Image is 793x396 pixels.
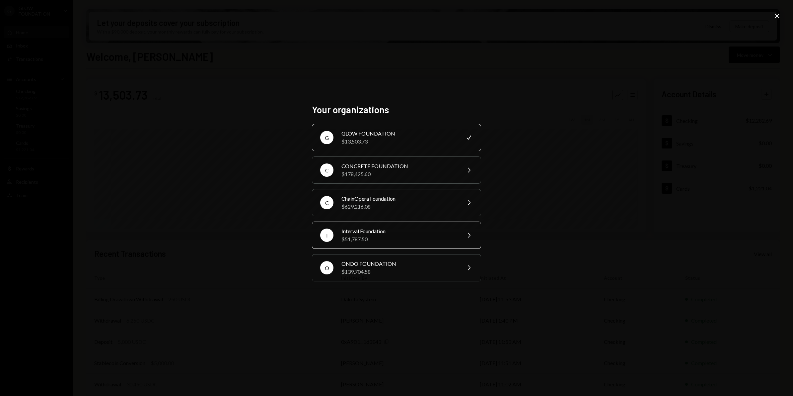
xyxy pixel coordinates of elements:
[320,163,333,177] div: C
[312,103,481,116] h2: Your organizations
[341,195,457,203] div: ChainOpera Foundation
[312,124,481,151] button: GGLOW FOUNDATION$13,503.73
[341,235,457,243] div: $51,787.50
[341,130,457,138] div: GLOW FOUNDATION
[341,268,457,276] div: $139,704.58
[320,261,333,274] div: O
[312,222,481,249] button: IInterval Foundation$51,787.50
[341,203,457,211] div: $629,216.08
[341,170,457,178] div: $178,425.60
[341,260,457,268] div: ONDO FOUNDATION
[320,131,333,144] div: G
[341,138,457,146] div: $13,503.73
[312,254,481,281] button: OONDO FOUNDATION$139,704.58
[341,162,457,170] div: CONCRETE FOUNDATION
[312,189,481,216] button: CChainOpera Foundation$629,216.08
[341,227,457,235] div: Interval Foundation
[320,229,333,242] div: I
[312,156,481,184] button: CCONCRETE FOUNDATION$178,425.60
[320,196,333,209] div: C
